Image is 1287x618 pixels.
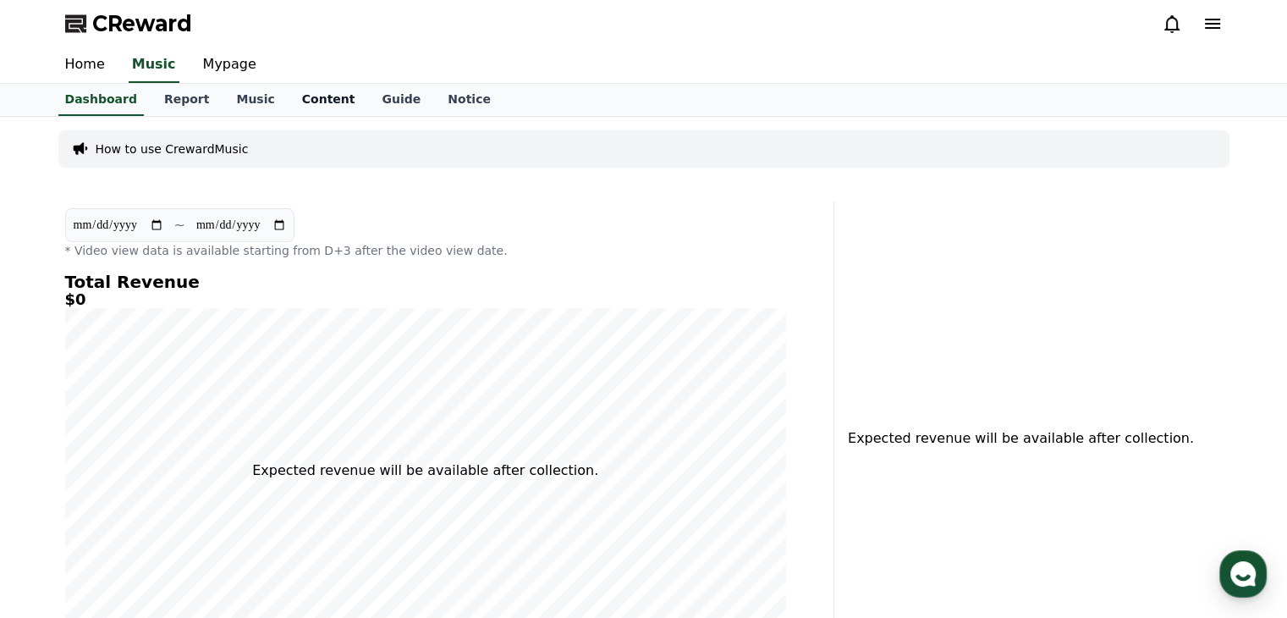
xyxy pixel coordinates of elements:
a: Mypage [190,47,270,83]
a: Notice [434,84,504,116]
p: Expected revenue will be available after collection. [848,428,1184,449]
a: Guide [368,84,434,116]
span: Settings [250,503,292,516]
span: CReward [92,10,192,37]
a: Report [151,84,223,116]
a: Music [129,47,179,83]
a: Dashboard [58,84,144,116]
p: ~ [174,215,185,235]
a: Settings [218,477,325,520]
a: Messages [112,477,218,520]
a: How to use CrewardMusic [96,141,249,157]
a: Music [223,84,288,116]
a: Home [5,477,112,520]
a: CReward [65,10,192,37]
p: Expected revenue will be available after collection. [252,461,598,481]
a: Home [52,47,118,83]
span: Home [43,503,73,516]
h4: Total Revenue [65,273,786,291]
h5: $0 [65,291,786,308]
p: * Video view data is available starting from D+3 after the video view date. [65,242,786,259]
span: Messages [140,504,190,517]
a: Content [289,84,369,116]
